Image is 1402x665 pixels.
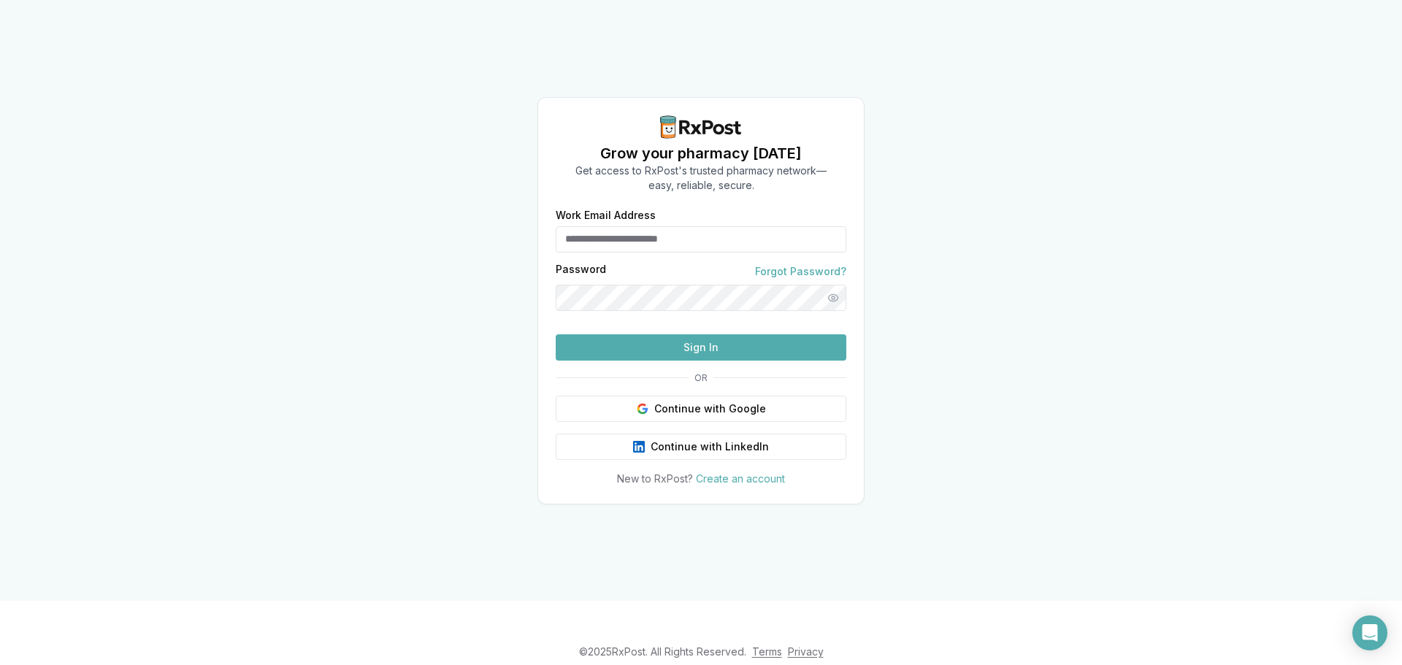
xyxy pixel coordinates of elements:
a: Forgot Password? [755,264,846,279]
div: Open Intercom Messenger [1352,615,1387,650]
button: Show password [820,285,846,311]
h1: Grow your pharmacy [DATE] [575,143,827,164]
a: Privacy [788,645,824,658]
img: Google [637,403,648,415]
span: OR [689,372,713,384]
p: Get access to RxPost's trusted pharmacy network— easy, reliable, secure. [575,164,827,193]
a: Terms [752,645,782,658]
label: Password [556,264,606,279]
span: New to RxPost? [617,472,693,485]
img: LinkedIn [633,441,645,453]
label: Work Email Address [556,210,846,220]
button: Continue with LinkedIn [556,434,846,460]
img: RxPost Logo [654,115,748,139]
a: Create an account [696,472,785,485]
button: Continue with Google [556,396,846,422]
button: Sign In [556,334,846,361]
